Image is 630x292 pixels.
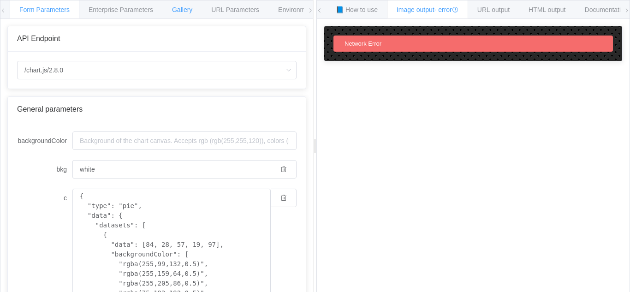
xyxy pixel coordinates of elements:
[89,6,153,13] span: Enterprise Parameters
[585,6,628,13] span: Documentation
[397,6,458,13] span: Image output
[17,189,72,207] label: c
[477,6,510,13] span: URL output
[211,6,259,13] span: URL Parameters
[17,131,72,150] label: backgroundColor
[17,35,60,42] span: API Endpoint
[345,40,381,47] span: Network Error
[17,105,83,113] span: General parameters
[19,6,70,13] span: Form Parameters
[336,6,378,13] span: 📘 How to use
[278,6,318,13] span: Environments
[17,61,297,79] input: Select
[72,131,297,150] input: Background of the chart canvas. Accepts rgb (rgb(255,255,120)), colors (red), and url-encoded hex...
[529,6,565,13] span: HTML output
[172,6,192,13] span: Gallery
[434,6,458,13] span: - error
[72,160,271,179] input: Background of the chart canvas. Accepts rgb (rgb(255,255,120)), colors (red), and url-encoded hex...
[17,160,72,179] label: bkg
